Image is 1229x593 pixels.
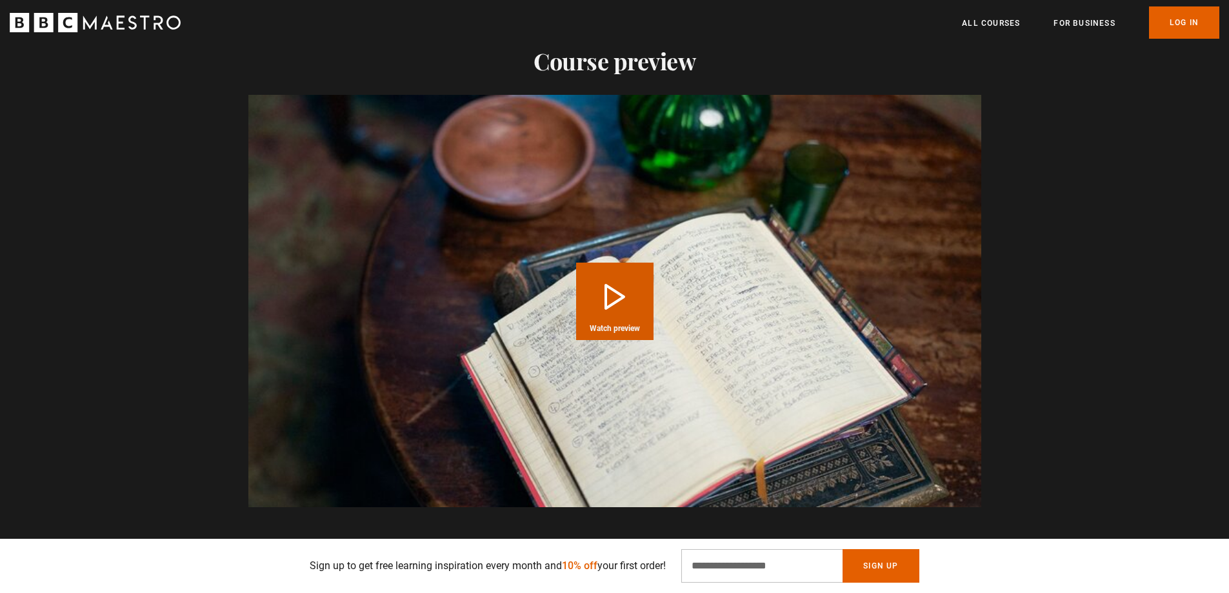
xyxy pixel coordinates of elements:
h2: Course preview [248,47,981,74]
span: 10% off [562,559,597,572]
a: All Courses [962,17,1020,30]
button: Play Course overview for Storytelling with Alan Moore [576,263,654,340]
a: For business [1054,17,1115,30]
video-js: Video Player [248,95,981,507]
p: Sign up to get free learning inspiration every month and your first order! [310,558,666,574]
nav: Primary [962,6,1219,39]
svg: BBC Maestro [10,13,181,32]
span: Watch preview [590,325,640,332]
button: Sign Up [843,549,919,583]
a: Log In [1149,6,1219,39]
